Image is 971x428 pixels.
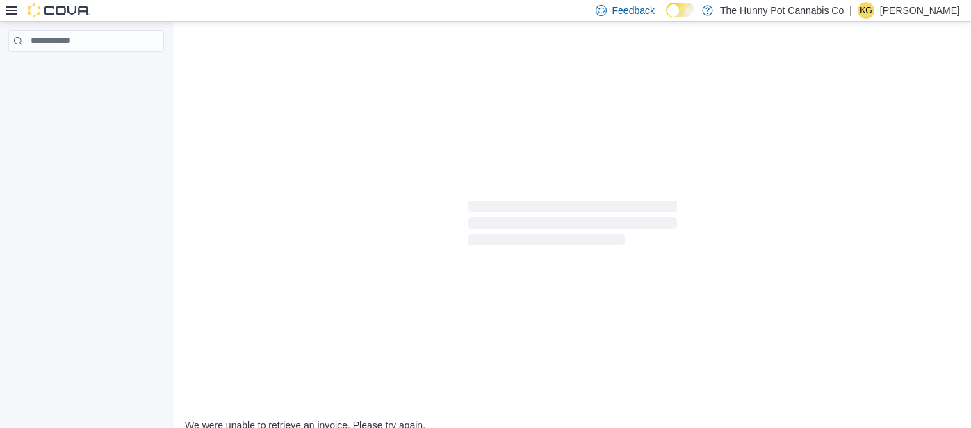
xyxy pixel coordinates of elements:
span: Loading [468,204,677,248]
p: [PERSON_NAME] [880,2,960,19]
span: Dark Mode [666,17,667,18]
div: Kelsey Gourdine [858,2,874,19]
nav: Complex example [8,55,164,88]
p: | [849,2,852,19]
p: The Hunny Pot Cannabis Co [720,2,844,19]
span: KG [860,2,872,19]
span: Feedback [612,3,655,17]
img: Cova [28,3,90,17]
input: Dark Mode [666,3,695,17]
